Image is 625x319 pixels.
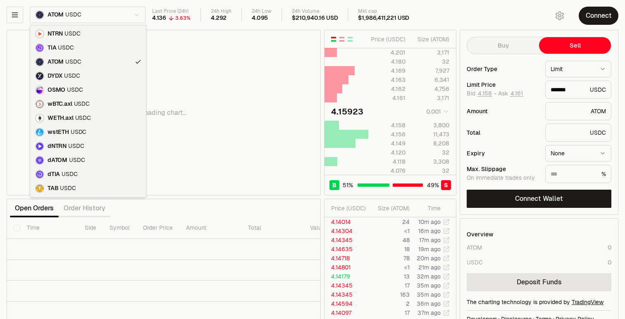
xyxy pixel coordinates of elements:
[36,86,43,94] img: OSMO Logo
[36,129,43,136] img: wstETH Logo
[36,30,43,38] img: NTRN Logo
[48,58,64,66] span: ATOM
[48,100,72,108] span: wBTC.axl
[36,171,43,178] img: dTIA Logo
[68,143,84,150] span: USDC
[36,143,43,150] img: dNTRN Logo
[36,72,43,80] img: DYDX Logo
[74,100,90,108] span: USDC
[48,171,60,178] span: dTIA
[48,72,62,80] span: DYDX
[48,157,67,164] span: dATOM
[75,114,91,122] span: USDC
[71,129,86,136] span: USDC
[48,129,69,136] span: wstETH
[65,58,81,66] span: USDC
[36,58,43,66] img: ATOM Logo
[62,171,77,178] span: USDC
[64,72,80,80] span: USDC
[48,114,74,122] span: WETH.axl
[48,86,65,94] span: OSMO
[48,30,63,38] span: NTRN
[69,157,85,164] span: USDC
[36,44,43,52] img: TIA Logo
[67,86,83,94] span: USDC
[60,185,76,192] span: USDC
[36,114,43,122] img: WETH.axl Logo
[48,44,56,52] span: TIA
[36,100,43,108] img: wBTC.axl Logo
[36,185,43,192] img: TAB Logo
[36,157,43,164] img: dATOM Logo
[48,143,67,150] span: dNTRN
[48,185,58,192] span: TAB
[64,30,80,38] span: USDC
[58,44,74,52] span: USDC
